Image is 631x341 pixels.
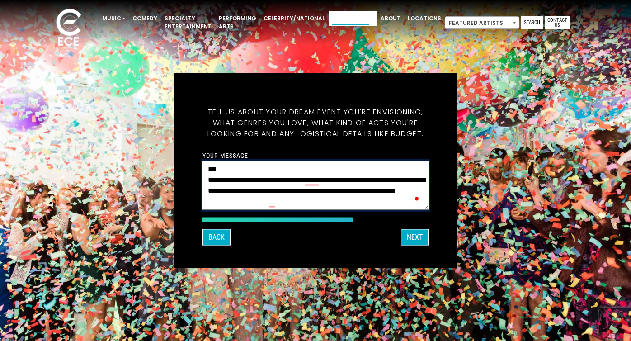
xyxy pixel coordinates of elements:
[521,16,543,29] a: Search
[404,11,445,26] a: Locations
[545,16,570,29] a: Contact Us
[202,229,231,246] button: Back
[329,11,377,26] a: Event Types
[377,11,404,26] a: About
[215,11,260,34] a: Performing Arts
[401,229,429,246] button: Next
[202,161,429,210] textarea: To enrich screen reader interactions, please activate Accessibility in Grammarly extension settings
[260,11,329,26] a: Celebrity/National
[161,11,215,34] a: Specialty Entertainment
[99,11,129,26] a: Music
[445,16,519,29] span: Featured Artists
[202,152,248,160] label: Your message
[445,17,519,29] span: Featured Artists
[129,11,161,26] a: Comedy
[46,6,91,50] img: ece_new_logo_whitev2-1.png
[202,96,429,150] h5: Tell us about your dream event you're envisioning, what genres you love, what kind of acts you're...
